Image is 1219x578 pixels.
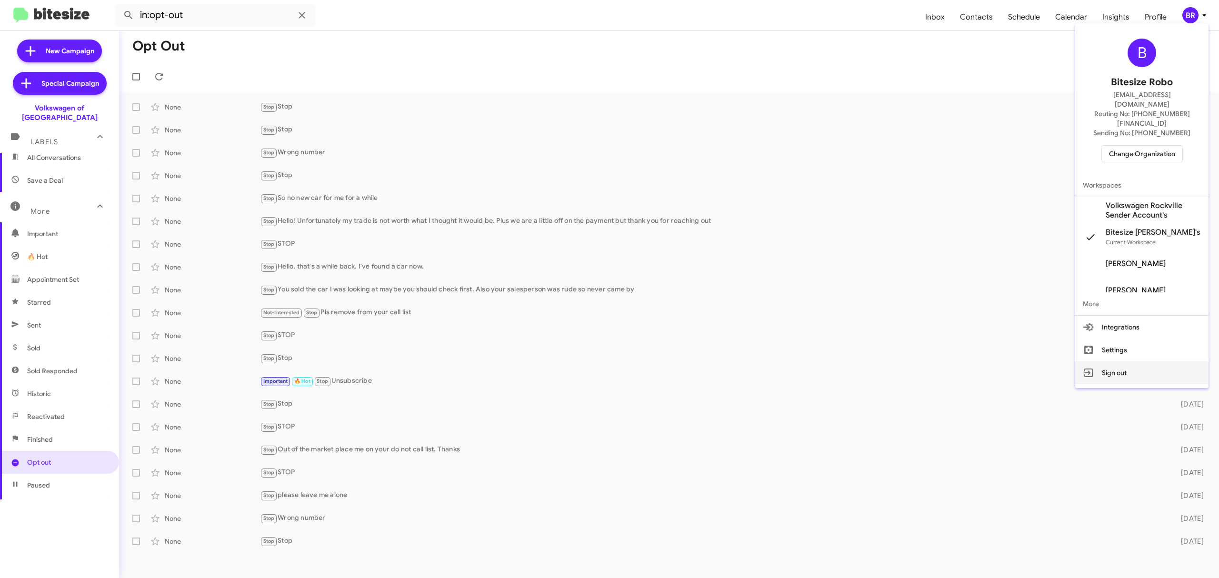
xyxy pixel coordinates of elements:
span: Change Organization [1109,146,1175,162]
span: [PERSON_NAME] [1106,259,1166,269]
span: More [1075,292,1209,315]
div: B [1128,39,1156,67]
span: Workspaces [1075,174,1209,197]
span: Current Workspace [1106,239,1156,246]
button: Sign out [1075,361,1209,384]
span: Sending No: [PHONE_NUMBER] [1093,128,1190,138]
span: Bitesize [PERSON_NAME]'s [1106,228,1200,237]
span: Bitesize Robo [1111,75,1173,90]
span: [PERSON_NAME] [1106,286,1166,295]
button: Settings [1075,339,1209,361]
span: Routing No: [PHONE_NUMBER][FINANCIAL_ID] [1087,109,1197,128]
span: [EMAIL_ADDRESS][DOMAIN_NAME] [1087,90,1197,109]
span: Volkswagen Rockville Sender Account's [1106,201,1201,220]
button: Integrations [1075,316,1209,339]
button: Change Organization [1101,145,1183,162]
